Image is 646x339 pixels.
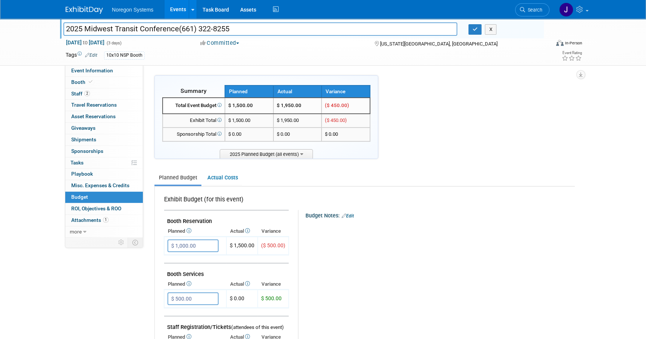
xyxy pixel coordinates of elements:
[556,40,564,46] img: Format-Inperson.png
[128,238,143,247] td: Toggle Event Tabs
[505,39,582,50] div: Event Format
[65,123,143,134] a: Giveaways
[70,160,84,166] span: Tasks
[273,98,322,114] td: $ 1,950.00
[103,217,109,223] span: 1
[559,3,573,17] img: Johana Gil
[71,194,88,200] span: Budget
[226,226,258,236] th: Actual
[231,324,284,330] span: (attendees of this event)
[65,77,143,88] a: Booth
[71,136,96,142] span: Shipments
[71,217,109,223] span: Attachments
[220,149,313,158] span: 2025 Planned Budget (all events)
[226,290,258,308] td: $ 0.00
[515,3,549,16] a: Search
[325,117,347,123] span: ($ 450.00)
[154,171,201,185] a: Planned Budget
[66,51,97,60] td: Tags
[166,117,222,124] div: Exhibit Total
[325,131,338,137] span: $ 0.00
[181,87,207,94] span: Summary
[228,117,250,123] span: $ 1,500.00
[562,51,582,55] div: Event Rating
[65,134,143,145] a: Shipments
[258,279,289,289] th: Variance
[322,85,370,98] th: Variance
[342,213,354,219] a: Edit
[565,40,582,46] div: In-Person
[71,91,90,97] span: Staff
[66,6,103,14] img: ExhibitDay
[325,103,349,108] span: ($ 450.00)
[65,146,143,157] a: Sponsorships
[66,39,105,46] span: [DATE] [DATE]
[230,242,254,248] span: $ 1,500.00
[65,111,143,122] a: Asset Reservations
[203,171,242,185] a: Actual Costs
[65,226,143,238] a: more
[225,85,273,98] th: Planned
[164,195,286,208] div: Exhibit Budget (for this event)
[305,210,574,220] div: Budget Notes:
[166,131,222,138] div: Sponsorship Total
[71,171,93,177] span: Playbook
[71,113,116,119] span: Asset Reservations
[485,24,496,35] button: X
[525,7,542,13] span: Search
[261,242,285,248] span: ($ 500.00)
[273,128,322,141] td: $ 0.00
[89,80,92,84] i: Booth reservation complete
[112,7,153,13] span: Noregon Systems
[115,238,128,247] td: Personalize Event Tab Strip
[71,102,117,108] span: Travel Reservations
[164,226,226,236] th: Planned
[65,88,143,100] a: Staff2
[84,91,90,96] span: 2
[106,41,122,45] span: (3 days)
[85,53,97,58] a: Edit
[65,192,143,203] a: Budget
[164,316,289,332] td: Staff Registration/Tickets
[258,226,289,236] th: Variance
[198,39,242,47] button: Committed
[65,203,143,214] a: ROI, Objectives & ROO
[71,68,113,73] span: Event Information
[65,169,143,180] a: Playbook
[273,114,322,128] td: $ 1,950.00
[65,215,143,226] a: Attachments1
[70,229,82,235] span: more
[82,40,89,45] span: to
[65,65,143,76] a: Event Information
[104,51,145,59] div: 10x10 NSP Booth
[65,157,143,169] a: Tasks
[261,295,282,301] span: $ 500.00
[164,279,226,289] th: Planned
[65,180,143,191] a: Misc. Expenses & Credits
[228,131,241,137] span: $ 0.00
[71,148,103,154] span: Sponsorships
[65,100,143,111] a: Travel Reservations
[273,85,322,98] th: Actual
[164,210,289,226] td: Booth Reservation
[228,103,253,108] span: $ 1,500.00
[380,41,497,47] span: [US_STATE][GEOGRAPHIC_DATA], [GEOGRAPHIC_DATA]
[226,279,258,289] th: Actual
[164,263,289,279] td: Booth Services
[71,125,95,131] span: Giveaways
[71,182,129,188] span: Misc. Expenses & Credits
[166,102,222,109] div: Total Event Budget
[71,205,121,211] span: ROI, Objectives & ROO
[71,79,94,85] span: Booth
